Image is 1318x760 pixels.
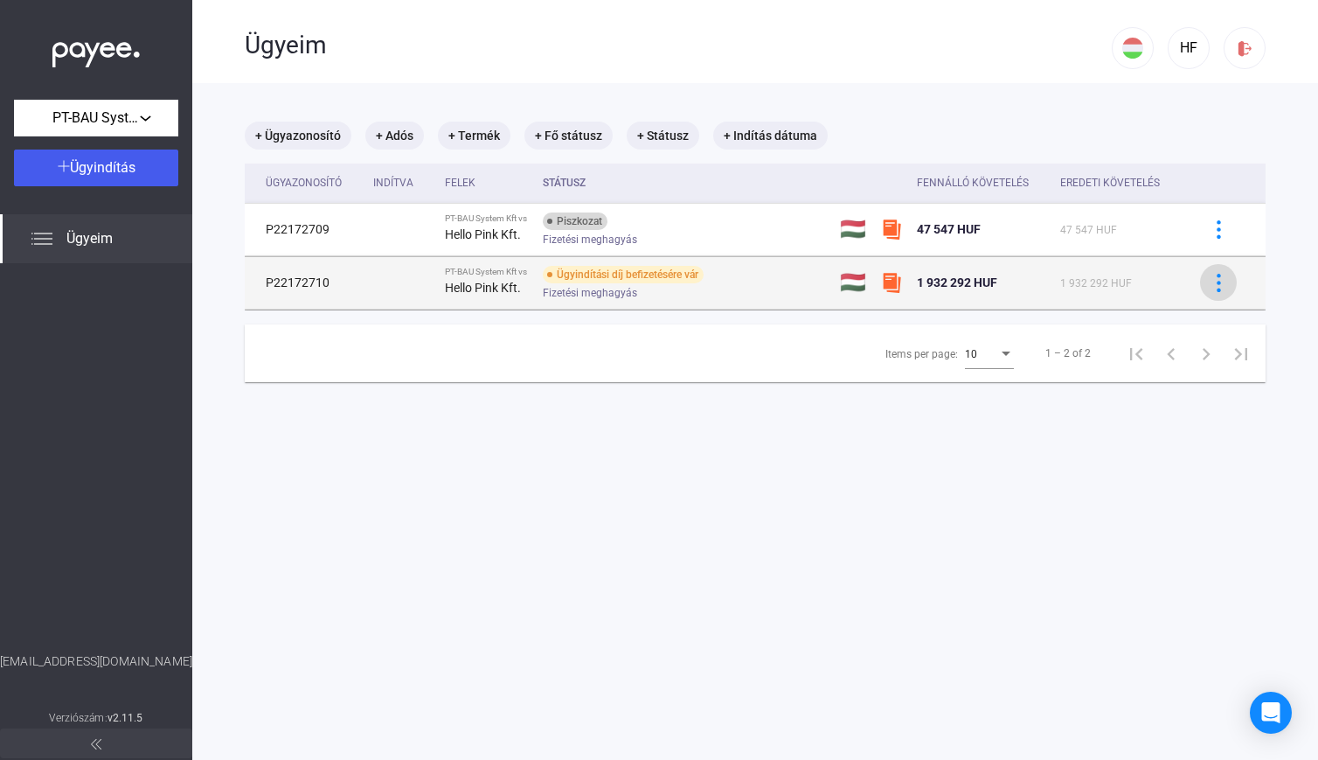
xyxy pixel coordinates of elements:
[1189,336,1224,371] button: Next page
[1060,172,1160,193] div: Eredeti követelés
[543,282,637,303] span: Fizetési meghagyás
[917,275,997,289] span: 1 932 292 HUF
[445,172,475,193] div: Felek
[245,256,366,309] td: P22172710
[245,122,351,150] mat-chip: + Ügyazonosító
[1224,27,1266,69] button: logout-red
[1200,211,1237,248] button: more-blue
[445,227,521,241] strong: Hello Pink Kft.
[1168,27,1210,69] button: HF
[66,228,113,249] span: Ügyeim
[445,172,529,193] div: Felek
[965,348,977,360] span: 10
[365,122,424,150] mat-chip: + Adós
[1210,274,1228,292] img: more-blue
[91,739,101,750] img: arrow-double-left-grey.svg
[1119,336,1154,371] button: First page
[917,222,981,236] span: 47 547 HUF
[1236,39,1254,58] img: logout-red
[373,172,430,193] div: Indítva
[881,272,902,293] img: szamlazzhu-mini
[881,219,902,240] img: szamlazzhu-mini
[1045,343,1091,364] div: 1 – 2 of 2
[245,31,1112,60] div: Ügyeim
[1250,692,1292,734] div: Open Intercom Messenger
[1060,277,1132,289] span: 1 932 292 HUF
[1122,38,1143,59] img: HU
[536,164,834,203] th: Státusz
[543,266,704,283] div: Ügyindítási díj befizetésére vár
[713,122,828,150] mat-chip: + Indítás dátuma
[1060,172,1178,193] div: Eredeti követelés
[917,172,1047,193] div: Fennálló követelés
[833,256,874,309] td: 🇭🇺
[108,712,143,724] strong: v2.11.5
[70,159,135,176] span: Ügyindítás
[1224,336,1259,371] button: Last page
[445,267,529,277] div: PT-BAU System Kft vs
[1174,38,1204,59] div: HF
[1210,220,1228,239] img: more-blue
[833,203,874,255] td: 🇭🇺
[965,343,1014,364] mat-select: Items per page:
[14,150,178,186] button: Ügyindítás
[14,100,178,136] button: PT-BAU System Kft
[543,213,607,230] div: Piszkozat
[627,122,699,150] mat-chip: + Státusz
[266,172,342,193] div: Ügyazonosító
[52,32,140,68] img: white-payee-white-dot.svg
[917,172,1029,193] div: Fennálló követelés
[1200,264,1237,301] button: more-blue
[58,160,70,172] img: plus-white.svg
[445,213,529,224] div: PT-BAU System Kft vs
[1060,224,1117,236] span: 47 547 HUF
[885,344,958,365] div: Items per page:
[1112,27,1154,69] button: HU
[524,122,613,150] mat-chip: + Fő státusz
[373,172,413,193] div: Indítva
[543,229,637,250] span: Fizetési meghagyás
[245,203,366,255] td: P22172709
[52,108,140,129] span: PT-BAU System Kft
[1154,336,1189,371] button: Previous page
[445,281,521,295] strong: Hello Pink Kft.
[266,172,359,193] div: Ügyazonosító
[31,228,52,249] img: list.svg
[438,122,510,150] mat-chip: + Termék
